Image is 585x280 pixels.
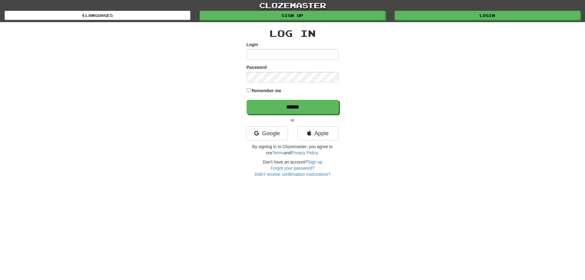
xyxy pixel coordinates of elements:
a: Sign up [200,11,385,20]
p: By signing in to Clozemaster, you agree to our and . [247,144,339,156]
a: Languages [5,11,190,20]
a: Login [395,11,580,20]
div: Don't have an account? [247,159,339,177]
label: Password [247,64,267,70]
a: Terms [272,150,284,155]
label: Login [247,41,258,48]
a: Privacy Policy [291,150,318,155]
a: Didn't receive confirmation instructions? [255,172,330,177]
label: Remember me [252,88,281,94]
a: Sign up [308,160,322,164]
a: Google [247,126,288,140]
a: Forgot your password? [271,166,314,171]
p: or [247,117,339,123]
h2: Log In [247,28,339,38]
a: Apple [297,126,339,140]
